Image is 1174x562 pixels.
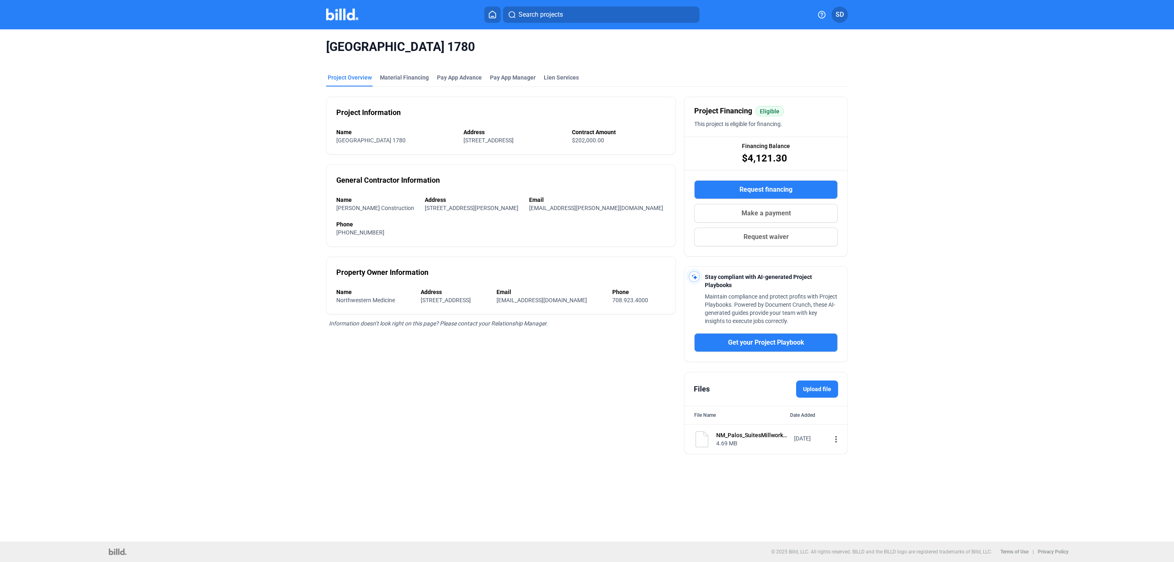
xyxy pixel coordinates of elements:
[796,381,838,398] label: Upload file
[836,10,844,20] span: SD
[336,229,384,236] span: [PHONE_NUMBER]
[612,288,666,296] div: Phone
[544,73,579,82] div: Lien Services
[336,288,413,296] div: Name
[741,208,791,218] span: Make a payment
[380,73,429,82] div: Material Financing
[529,205,663,211] span: [EMAIL_ADDRESS][PERSON_NAME][DOMAIN_NAME]
[794,434,827,443] div: [DATE]
[1038,549,1068,555] b: Privacy Policy
[326,9,358,20] img: Billd Company Logo
[739,185,792,195] span: Request financing
[694,180,838,199] button: Request financing
[463,137,514,144] span: [STREET_ADDRESS]
[728,338,804,347] span: Get your Project Playbook
[336,196,417,204] div: Name
[572,128,666,136] div: Contract Amount
[421,288,488,296] div: Address
[771,549,992,555] p: © 2025 Billd, LLC. All rights reserved. BILLD and the BILLD logo are registered trademarks of Bil...
[694,105,752,117] span: Project Financing
[336,220,666,228] div: Phone
[336,107,401,118] div: Project Information
[742,152,787,165] span: $4,121.30
[109,549,126,555] img: logo
[705,293,837,324] span: Maintain compliance and protect profits with Project Playbooks. Powered by Document Crunch, these...
[831,434,841,444] mat-icon: more_vert
[790,411,838,419] div: Date Added
[716,431,789,439] div: NM_Palos_SuitesMillworkParagon_Mill.pdf
[336,175,440,186] div: General Contractor Information
[463,128,563,136] div: Address
[490,73,536,82] span: Pay App Manager
[336,137,406,144] span: [GEOGRAPHIC_DATA] 1780
[425,196,521,204] div: Address
[612,297,648,303] span: 708.923.4000
[744,232,789,242] span: Request waiver
[694,121,782,127] span: This project is eligible for financing.
[425,205,519,211] span: [STREET_ADDRESS][PERSON_NAME]
[716,439,789,447] div: 4.69 MB
[1033,549,1034,555] p: |
[694,431,710,447] img: document
[694,333,838,352] button: Get your Project Playbook
[755,106,784,116] mat-chip: Eligible
[694,228,838,246] button: Request waiver
[328,73,372,82] div: Project Overview
[437,73,482,82] div: Pay App Advance
[336,205,414,211] span: [PERSON_NAME] Construction
[336,267,428,278] div: Property Owner Information
[694,383,710,395] div: Files
[336,297,395,303] span: Northwestern Medicine
[705,274,812,288] span: Stay compliant with AI-generated Project Playbooks
[1000,549,1028,555] b: Terms of Use
[503,7,700,23] button: Search projects
[497,297,587,303] span: [EMAIL_ADDRESS][DOMAIN_NAME]
[497,288,605,296] div: Email
[421,297,471,303] span: [STREET_ADDRESS]
[326,39,848,55] span: [GEOGRAPHIC_DATA] 1780
[742,142,790,150] span: Financing Balance
[529,196,666,204] div: Email
[694,411,716,419] div: File Name
[329,320,548,327] span: Information doesn’t look right on this page? Please contact your Relationship Manager.
[694,204,838,223] button: Make a payment
[519,10,563,20] span: Search projects
[572,137,604,144] span: $202,000.00
[336,128,455,136] div: Name
[832,7,848,23] button: SD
